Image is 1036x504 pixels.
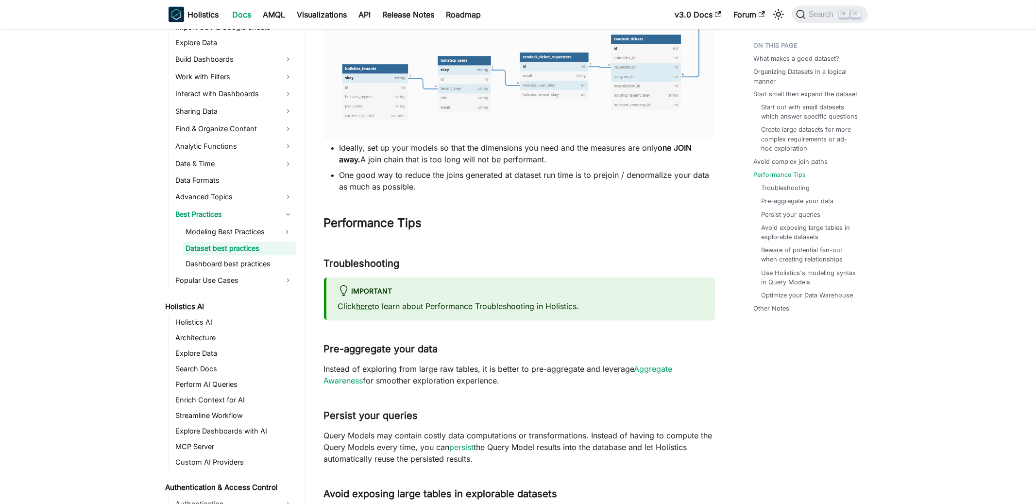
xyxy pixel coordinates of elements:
a: Explore Data [173,347,296,361]
p: Instead of exploring from large raw tables, it is better to pre-aggregate and leverage for smooth... [324,363,715,386]
a: Dataset best practices [183,242,296,256]
a: HolisticsHolistics [169,7,219,22]
a: Release Notes [377,7,441,22]
nav: Docs sidebar [159,29,305,504]
a: Data Formats [173,174,296,188]
a: v3.0 Docs [669,7,728,22]
a: Avoid complex join paths [754,157,828,167]
a: Docs [227,7,257,22]
li: One good way to reduce the joins generated at dataset run time is to prejoin / denormalize your d... [340,169,715,192]
a: Advanced Topics [173,190,296,205]
a: Explore Data [173,36,296,50]
a: AMQL [257,7,291,22]
h3: Persist your queries [324,410,715,422]
a: Holistics AI [163,300,296,314]
a: Roadmap [441,7,487,22]
a: Performance Tips [754,171,806,180]
a: Persist your queries [762,210,821,220]
a: Enrich Context for AI [173,394,296,407]
kbd: ⌘ [839,10,849,18]
a: Start small then expand the dataset [754,90,858,99]
a: Organizing Datasets in a logical manner [754,67,862,86]
a: Popular Use Cases [173,273,296,289]
a: Start out with small datasets which answer specific questions [762,103,858,122]
a: here [357,301,373,311]
a: Create large datasets for more complex requirements or ad-hoc exploration [762,125,858,154]
a: Explore Dashboards with AI [173,425,296,438]
li: Ideally, set up your models so that the dimensions you need and the measures are only A join chai... [340,142,715,165]
a: Date & Time [173,156,296,172]
a: Find & Organize Content [173,122,296,137]
img: Holistics [169,7,184,22]
a: Perform AI Queries [173,378,296,392]
button: Search (Command+K) [792,6,867,23]
a: Beware of potential fan-out when creating relationships [762,246,858,264]
a: Streamline Workflow [173,409,296,423]
a: Sharing Data [173,104,296,120]
a: Aggregate Awareness [324,364,673,385]
a: Authentication & Access Control [163,481,296,495]
a: Troubleshooting [762,184,810,193]
a: Interact with Dashboards [173,87,296,102]
a: API [353,7,377,22]
a: Visualizations [291,7,353,22]
button: Switch between dark and light mode (currently light mode) [771,7,786,22]
a: Analytic Functions [173,139,296,155]
a: Other Notes [754,304,790,313]
a: What makes a good dataset? [754,54,840,63]
span: Search [806,10,839,19]
a: Architecture [173,331,296,345]
button: Expand sidebar category 'Modeling Best Practices' [278,225,296,240]
h3: Troubleshooting [324,258,715,270]
a: Pre-aggregate your data [762,197,834,206]
a: Custom AI Providers [173,456,296,469]
a: Dashboard best practices [183,258,296,271]
kbd: K [851,10,861,18]
a: Search Docs [173,363,296,376]
a: Work with Filters [173,69,296,85]
div: Important [338,285,703,298]
a: Holistics AI [173,316,296,330]
a: persist [450,442,474,452]
a: Forum [728,7,771,22]
h2: Performance Tips [324,216,715,234]
h3: Pre-aggregate your data [324,343,715,355]
b: Holistics [188,9,219,20]
a: Best Practices [173,207,296,223]
p: Query Models may contain costly data computations or transformations. Instead of having to comput... [324,430,715,465]
a: Use Holistics's modeling syntax in Query Models [762,269,858,287]
a: Build Dashboards [173,52,296,67]
a: Optimize your Data Warehouse [762,291,853,300]
p: Click to learn about Performance Troubleshooting in Holistics. [338,300,703,312]
a: MCP Server [173,440,296,454]
h3: Avoid exposing large tables in explorable datasets [324,488,715,500]
a: Avoid exposing large tables in explorable datasets [762,224,858,242]
a: Modeling Best Practices [183,225,278,240]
